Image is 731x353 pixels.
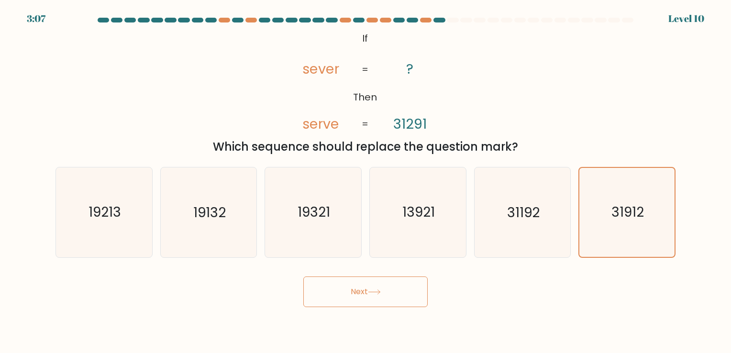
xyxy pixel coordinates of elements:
div: Which sequence should replace the question mark? [61,138,670,155]
tspan: 31291 [393,114,427,133]
text: 19213 [89,203,121,222]
tspan: = [362,118,369,131]
tspan: If [363,32,368,45]
svg: @import url('[URL][DOMAIN_NAME]); [279,29,451,134]
text: 31912 [611,203,644,222]
tspan: = [362,63,369,76]
div: Level 10 [668,11,704,26]
button: Next [303,276,428,307]
tspan: sever [302,59,339,78]
text: 19321 [298,203,331,222]
tspan: ? [407,59,414,78]
tspan: Then [354,90,377,104]
tspan: serve [302,114,339,133]
text: 13921 [402,203,435,222]
text: 31192 [507,203,540,222]
text: 19132 [193,203,226,222]
div: 3:07 [27,11,45,26]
